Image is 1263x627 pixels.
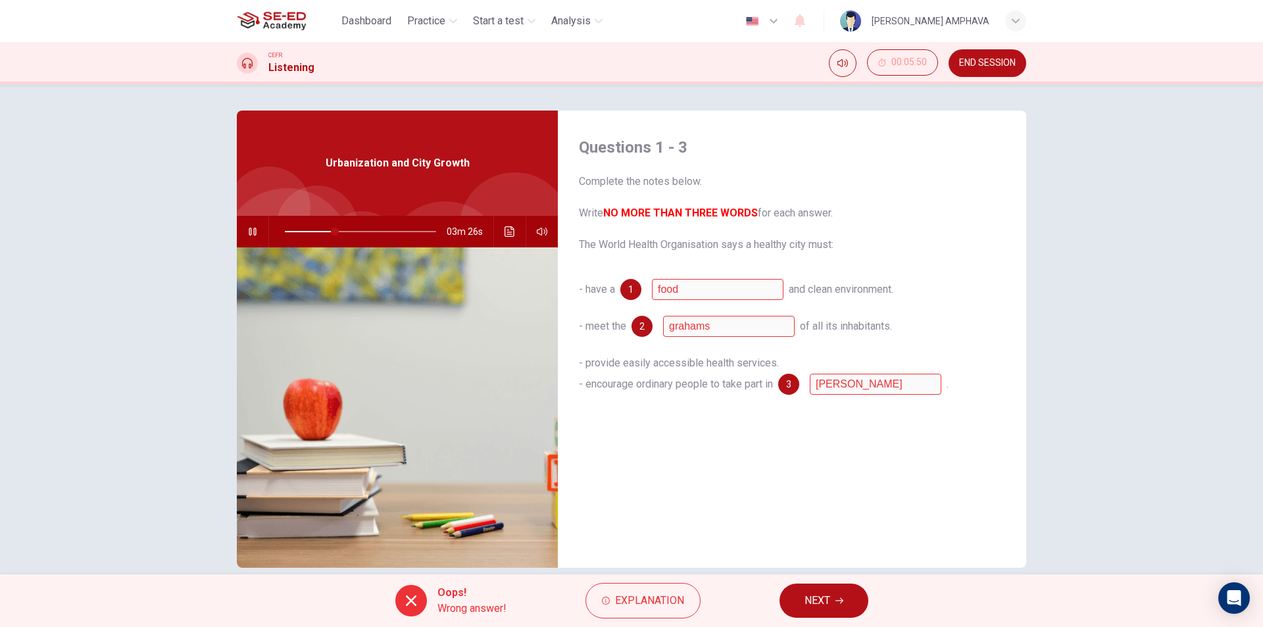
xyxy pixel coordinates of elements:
div: [PERSON_NAME] AMPHAVA [872,13,989,29]
span: Practice [407,13,445,29]
span: of all its inhabitants. [800,320,892,332]
span: and clean environment. [789,283,893,295]
button: 00:05:50 [867,49,938,76]
button: Explanation [585,583,701,618]
span: Explanation [615,591,684,610]
span: Dashboard [341,13,391,29]
img: SE-ED Academy logo [237,8,306,34]
span: Start a test [473,13,524,29]
div: Mute [829,49,856,77]
span: CEFR [268,51,282,60]
span: 03m 26s [447,216,493,247]
span: Analysis [551,13,591,29]
button: Practice [402,9,462,33]
span: - provide easily accessible health services. - encourage ordinary people to take part in [579,357,779,390]
button: Analysis [546,9,608,33]
button: END SESSION [949,49,1026,77]
input: local government [810,374,941,395]
input: safe [652,279,783,300]
img: Urbanization and City Growth [237,247,558,568]
h4: Questions 1 - 3 [579,137,1005,158]
div: Hide [867,49,938,77]
a: SE-ED Academy logo [237,8,336,34]
span: 1 [628,285,633,294]
span: 3 [786,380,791,389]
span: NEXT [805,591,830,610]
span: 2 [639,322,645,331]
button: Start a test [468,9,541,33]
span: END SESSION [959,58,1016,68]
button: NEXT [780,584,868,618]
h1: Listening [268,60,314,76]
input: basic needs [663,316,795,337]
span: Urbanization and City Growth [326,155,470,171]
span: 00:05:50 [891,57,927,68]
span: Complete the notes below. Write for each answer. The World Health Organisation says a healthy cit... [579,174,1005,253]
span: - have a [579,283,615,295]
span: . [947,378,949,390]
img: Profile picture [840,11,861,32]
span: Wrong answer! [437,601,507,616]
span: Oops! [437,585,507,601]
b: NO MORE THAN THREE WORDS [603,207,758,219]
button: Click to see the audio transcription [499,216,520,247]
span: - meet the [579,320,626,332]
button: Dashboard [336,9,397,33]
div: Open Intercom Messenger [1218,582,1250,614]
img: en [744,16,760,26]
